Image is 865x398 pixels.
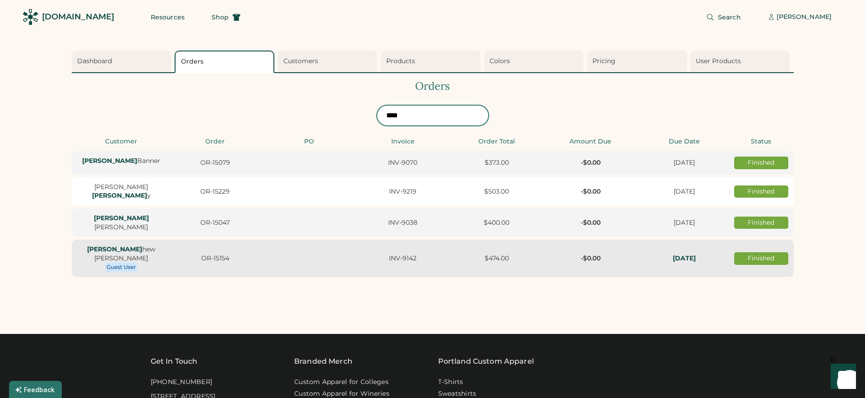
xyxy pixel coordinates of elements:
div: OR-15229 [171,187,259,196]
div: [PHONE_NUMBER] [151,378,213,387]
strong: [PERSON_NAME] [82,157,137,165]
button: Shop [201,8,251,26]
strong: [PERSON_NAME] [94,214,149,222]
div: [DATE] [640,218,729,227]
a: Portland Custom Apparel [438,356,534,367]
div: Amount Due [546,137,635,146]
iframe: Front Chat [822,357,861,396]
div: Finished [734,252,788,265]
div: User Products [696,57,787,66]
div: Order Total [453,137,541,146]
div: Get In Touch [151,356,198,367]
div: OR-15154 [171,254,259,263]
div: $373.00 [453,158,541,167]
div: Customers [283,57,375,66]
div: INV-9219 [359,187,447,196]
div: Dashboard [77,57,169,66]
div: [DATE] [640,187,729,196]
div: OR-15047 [171,218,259,227]
div: INV-9038 [359,218,447,227]
div: Banner [77,157,166,166]
div: [PERSON_NAME] [777,13,832,22]
div: $503.00 [453,187,541,196]
span: Search [718,14,741,20]
div: Branded Merch [294,356,352,367]
div: hew [PERSON_NAME] [77,245,166,263]
div: Orders [181,57,271,66]
div: Products [386,57,478,66]
div: Customer [77,137,166,146]
div: -$0.00 [546,187,635,196]
div: Colors [490,57,581,66]
div: Orders [72,79,794,94]
div: In-Hands: Tue, Feb 25, 2025 [640,254,729,263]
div: [DOMAIN_NAME] [42,11,114,23]
img: Rendered Logo - Screens [23,9,38,25]
div: [DATE] [640,158,729,167]
div: Finished [734,157,788,169]
div: $400.00 [453,218,541,227]
div: Status [734,137,788,146]
div: $474.00 [453,254,541,263]
div: Invoice [359,137,447,146]
a: Custom Apparel for Colleges [294,378,389,387]
div: Order [171,137,259,146]
div: PO [265,137,353,146]
button: Resources [140,8,195,26]
div: Due Date [640,137,729,146]
strong: [PERSON_NAME] [87,245,142,253]
div: Pricing [592,57,684,66]
div: OR-15079 [171,158,259,167]
span: Shop [212,14,229,20]
div: -$0.00 [546,218,635,227]
div: [PERSON_NAME] [77,214,166,231]
div: INV-9142 [359,254,447,263]
div: -$0.00 [546,254,635,263]
strong: [PERSON_NAME] [92,191,147,199]
a: T-Shirts [438,378,463,387]
div: [PERSON_NAME] y [77,183,166,200]
button: Search [695,8,752,26]
div: Guest User [106,264,136,271]
div: INV-9070 [359,158,447,167]
div: Finished [734,217,788,229]
div: Finished [734,185,788,198]
div: -$0.00 [546,158,635,167]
